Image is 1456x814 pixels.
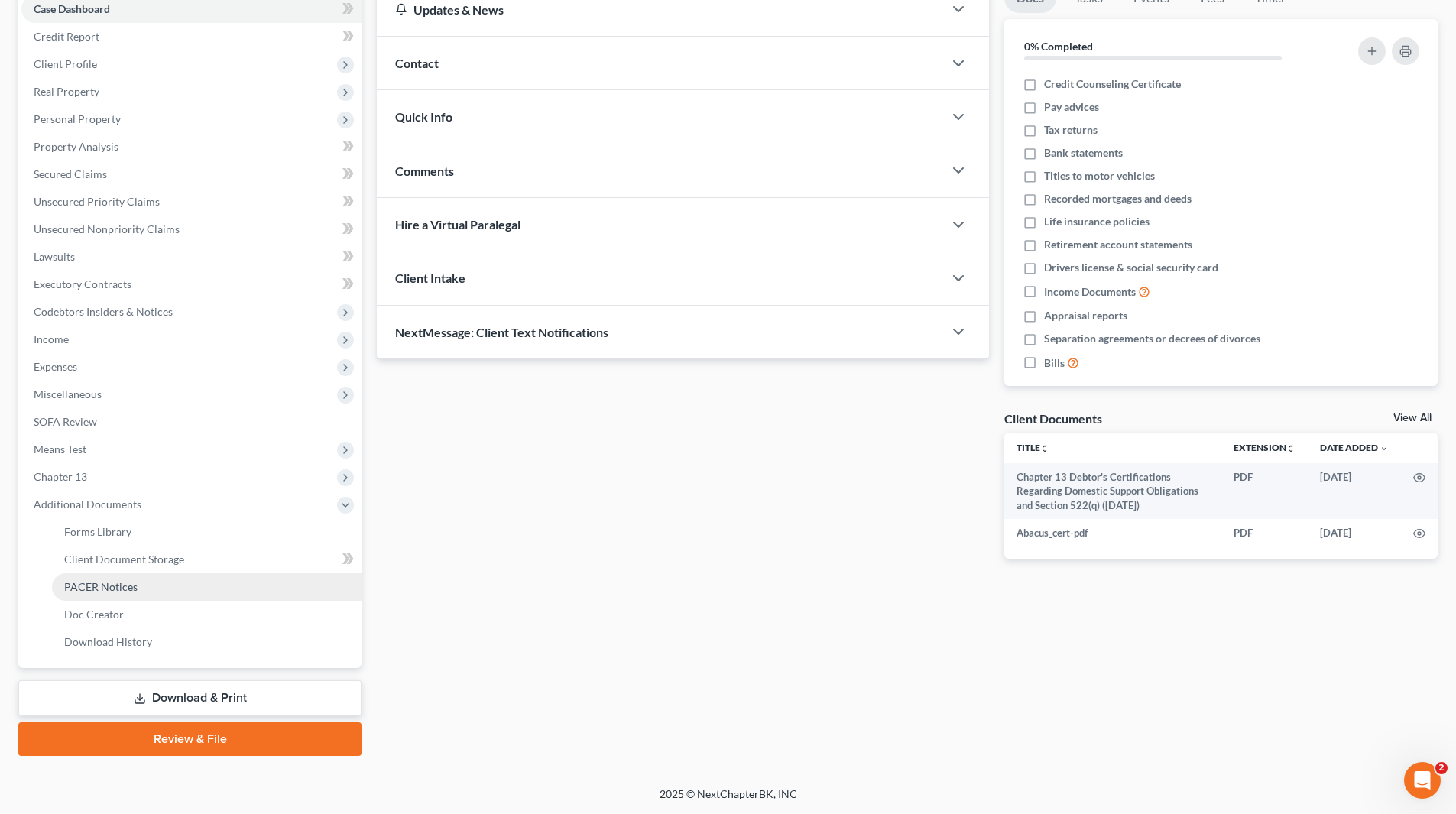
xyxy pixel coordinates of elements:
span: Doc Creator [64,608,124,621]
span: Expenses [34,360,77,373]
a: Lawsuits [21,243,362,271]
span: NextMessage: Client Text Notifications [395,325,608,339]
span: 2 [1435,762,1448,774]
span: Executory Contracts [34,277,131,290]
a: Download & Print [18,680,362,716]
span: Credit Counseling Certificate [1044,76,1181,92]
span: Appraisal reports [1044,308,1127,323]
a: Property Analysis [21,133,362,161]
span: Chapter 13 [34,470,87,483]
span: Contact [395,56,439,70]
a: Forms Library [52,518,362,546]
a: Titleunfold_more [1017,442,1049,453]
span: Means Test [34,443,86,456]
a: SOFA Review [21,408,362,436]
span: Additional Documents [34,498,141,511]
div: Client Documents [1004,410,1102,426]
i: expand_more [1380,444,1389,453]
span: Retirement account statements [1044,237,1192,252]
td: [DATE] [1308,519,1401,546]
a: Credit Report [21,23,362,50]
span: Bank statements [1044,145,1123,161]
i: unfold_more [1286,444,1295,453]
span: Property Analysis [34,140,118,153]
strong: 0% Completed [1024,40,1093,53]
td: [DATE] [1308,463,1401,519]
a: PACER Notices [52,573,362,601]
span: Income Documents [1044,284,1136,300]
td: PDF [1221,463,1308,519]
span: Forms Library [64,525,131,538]
div: 2025 © NextChapterBK, INC [293,786,1164,814]
span: Quick Info [395,109,452,124]
a: Client Document Storage [52,546,362,573]
td: PDF [1221,519,1308,546]
span: Life insurance policies [1044,214,1150,229]
a: Download History [52,628,362,656]
td: Abacus_cert-pdf [1004,519,1221,546]
span: SOFA Review [34,415,97,428]
span: Titles to motor vehicles [1044,168,1155,183]
a: View All [1393,413,1432,423]
span: Client Profile [34,57,97,70]
span: Comments [395,164,454,178]
iframe: Intercom live chat [1404,762,1441,799]
i: unfold_more [1040,444,1049,453]
span: Case Dashboard [34,2,110,15]
a: Date Added expand_more [1320,442,1389,453]
a: Review & File [18,722,362,756]
span: Pay advices [1044,99,1099,115]
span: Separation agreements or decrees of divorces [1044,331,1260,346]
a: Unsecured Priority Claims [21,188,362,216]
span: Miscellaneous [34,388,102,401]
span: Unsecured Priority Claims [34,195,160,208]
span: Income [34,332,69,345]
span: Lawsuits [34,250,75,263]
span: PACER Notices [64,580,138,593]
span: Unsecured Nonpriority Claims [34,222,180,235]
span: Client Intake [395,271,465,285]
span: Bills [1044,355,1065,371]
span: Real Property [34,85,99,98]
a: Executory Contracts [21,271,362,298]
span: Secured Claims [34,167,107,180]
span: Drivers license & social security card [1044,260,1218,275]
span: Tax returns [1044,122,1098,138]
span: Hire a Virtual Paralegal [395,217,520,232]
a: Secured Claims [21,161,362,188]
span: Client Document Storage [64,553,184,566]
span: Codebtors Insiders & Notices [34,305,173,318]
div: Updates & News [395,2,925,18]
span: Credit Report [34,30,99,43]
span: Personal Property [34,112,121,125]
a: Extensionunfold_more [1234,442,1295,453]
span: Download History [64,635,152,648]
td: Chapter 13 Debtor's Certifications Regarding Domestic Support Obligations and Section 522(q) ([DA... [1004,463,1221,519]
a: Doc Creator [52,601,362,628]
span: Recorded mortgages and deeds [1044,191,1192,206]
a: Unsecured Nonpriority Claims [21,216,362,243]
